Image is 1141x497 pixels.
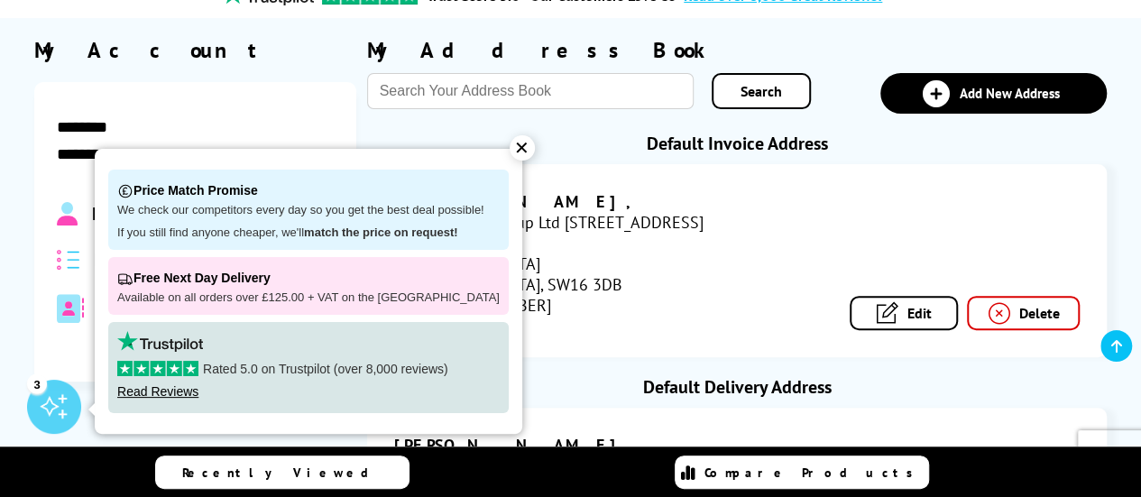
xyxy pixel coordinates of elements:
[117,361,500,377] p: Rated 5.0 on Trustpilot (over 8,000 reviews)
[34,36,356,64] div: My Account
[741,82,782,100] span: Search
[117,290,500,306] p: Available on all orders over £125.00 + VAT on the [GEOGRAPHIC_DATA]
[182,465,387,481] span: Recently Viewed
[675,456,929,489] a: Compare Products
[510,135,535,161] div: ✕
[394,274,737,295] div: [GEOGRAPHIC_DATA], SW16 3DB
[57,294,84,323] img: address-book-duotone-solid.svg
[367,375,1107,399] div: Default Delivery Address
[367,132,1107,155] div: Default Invoice Address
[960,85,1060,102] span: Add New Address
[394,253,737,274] div: [GEOGRAPHIC_DATA]
[117,179,500,203] p: Price Match Promise
[27,373,47,393] div: 3
[394,191,737,212] div: [PERSON_NAME],
[117,384,198,399] a: Read Reviews
[394,212,737,253] div: Tech Support Group Ltd [STREET_ADDRESS][PERSON_NAME]
[117,225,500,241] p: If you still find anyone cheaper, we'll
[367,73,694,109] input: Search Your Address Book
[850,296,958,330] a: Edit
[57,202,78,225] img: Profile.svg
[117,266,500,290] p: Free Next Day Delivery
[967,296,1080,330] a: Delete
[712,73,811,109] a: Search
[92,202,172,225] span: My Details
[394,295,737,316] div: Tel: [PHONE_NUMBER]
[367,36,717,64] div: My Address Book
[117,361,198,376] img: stars-5.svg
[117,331,203,352] img: trustpilot rating
[117,203,500,218] p: We check our competitors every day so you get the best deal possible!
[57,250,80,271] img: all-order.svg
[304,225,457,239] strong: match the price on request!
[155,456,409,489] a: Recently Viewed
[704,465,923,481] span: Compare Products
[394,435,737,456] div: [PERSON_NAME],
